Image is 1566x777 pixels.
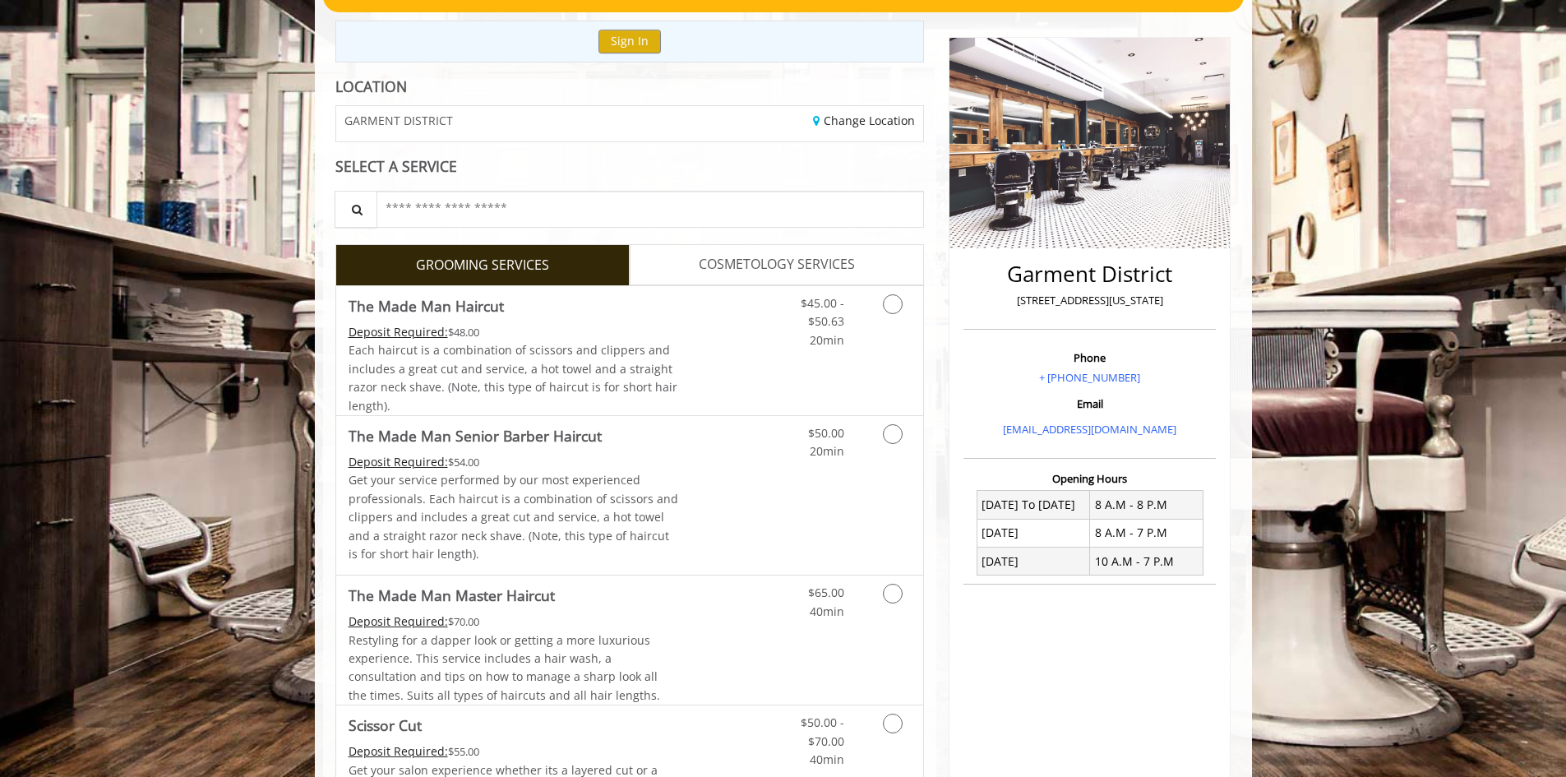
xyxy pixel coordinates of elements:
[1090,548,1203,576] td: 10 A.M - 7 P.M
[808,425,844,441] span: $50.00
[810,443,844,459] span: 20min
[349,471,679,563] p: Get your service performed by our most experienced professionals. Each haircut is a combination o...
[349,632,660,703] span: Restyling for a dapper look or getting a more luxurious experience. This service includes a hair ...
[968,352,1212,363] h3: Phone
[968,292,1212,309] p: [STREET_ADDRESS][US_STATE]
[963,473,1216,484] h3: Opening Hours
[349,294,504,317] b: The Made Man Haircut
[810,332,844,348] span: 20min
[349,714,422,737] b: Scissor Cut
[349,613,679,631] div: $70.00
[977,491,1090,519] td: [DATE] To [DATE]
[810,604,844,619] span: 40min
[349,323,679,341] div: $48.00
[335,191,377,228] button: Service Search
[349,454,448,469] span: This service needs some Advance to be paid before we block your appointment
[699,254,855,275] span: COSMETOLOGY SERVICES
[344,114,453,127] span: GARMENT DISTRICT
[801,295,844,329] span: $45.00 - $50.63
[813,113,915,128] a: Change Location
[349,742,679,761] div: $55.00
[335,76,407,96] b: LOCATION
[598,30,661,53] button: Sign In
[349,453,679,471] div: $54.00
[1003,422,1176,437] a: [EMAIL_ADDRESS][DOMAIN_NAME]
[968,262,1212,286] h2: Garment District
[977,548,1090,576] td: [DATE]
[349,424,602,447] b: The Made Man Senior Barber Haircut
[349,613,448,629] span: This service needs some Advance to be paid before we block your appointment
[968,398,1212,409] h3: Email
[349,342,677,413] span: Each haircut is a combination of scissors and clippers and includes a great cut and service, a ho...
[810,752,844,767] span: 40min
[335,159,925,174] div: SELECT A SERVICE
[349,324,448,340] span: This service needs some Advance to be paid before we block your appointment
[1039,370,1140,385] a: + [PHONE_NUMBER]
[808,585,844,600] span: $65.00
[349,743,448,759] span: This service needs some Advance to be paid before we block your appointment
[1090,491,1203,519] td: 8 A.M - 8 P.M
[1090,519,1203,547] td: 8 A.M - 7 P.M
[416,255,549,276] span: GROOMING SERVICES
[977,519,1090,547] td: [DATE]
[801,715,844,748] span: $50.00 - $70.00
[349,584,555,607] b: The Made Man Master Haircut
